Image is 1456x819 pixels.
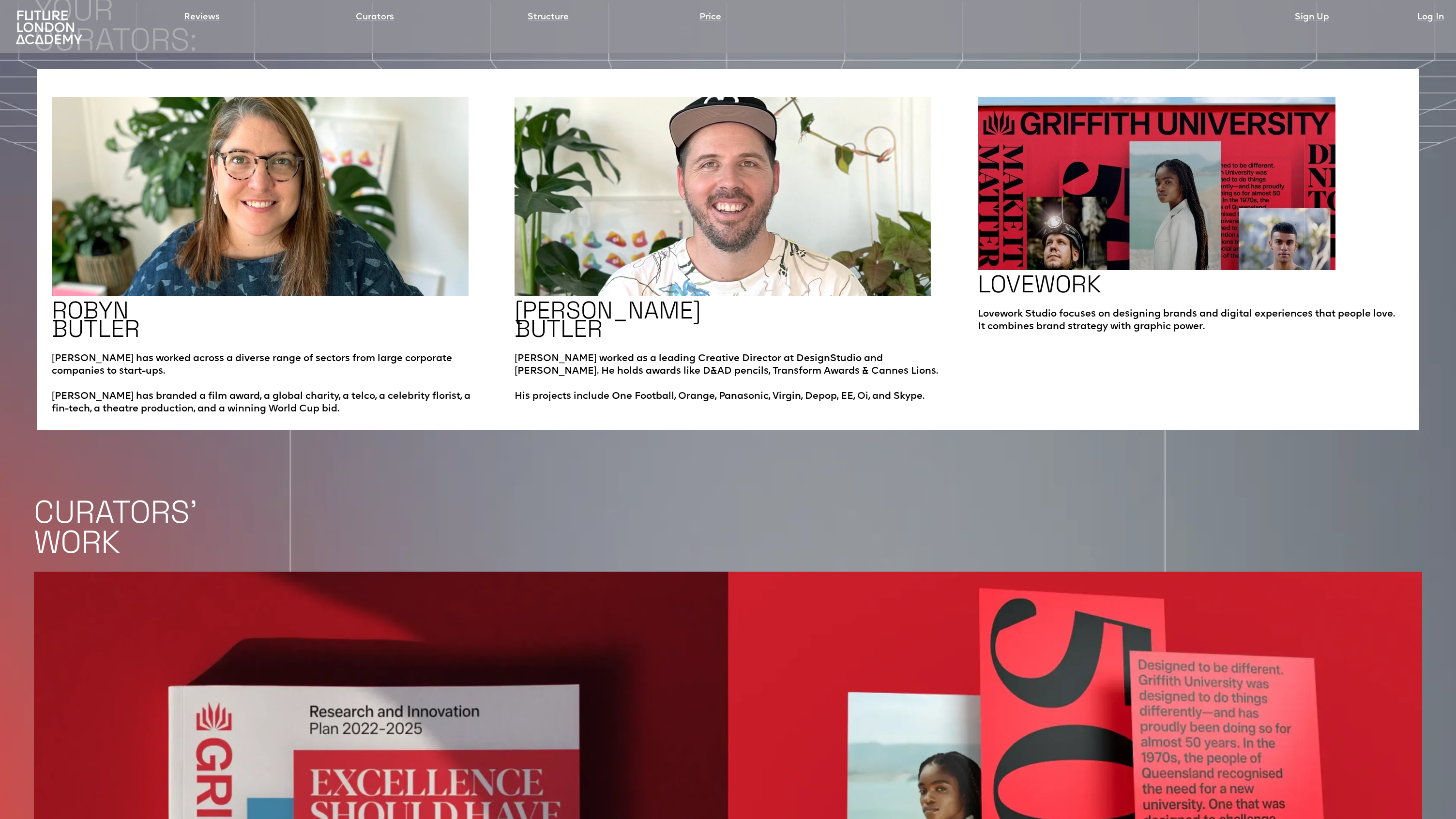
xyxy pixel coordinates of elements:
[528,11,569,24] a: Structure
[515,301,701,338] h2: [PERSON_NAME] BUTLER
[699,11,721,24] a: Price
[34,497,1456,557] h1: CURATORS' WORK
[515,343,941,403] p: [PERSON_NAME] worked as a leading Creative Director at DesignStudio and [PERSON_NAME]. He holds a...
[52,301,140,338] h2: ROBYN BUTLER
[978,298,1404,333] p: Lovework Studio focuses on designing brands and digital experiences that people love. It combines...
[356,11,394,24] a: Curators
[978,275,1101,293] h2: LOVEWORK
[184,11,220,24] a: Reviews
[1295,11,1329,24] a: Sign Up
[1417,11,1444,24] a: Log In
[52,343,478,415] p: [PERSON_NAME] has worked across a diverse range of sectors from large corporate companies to star...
